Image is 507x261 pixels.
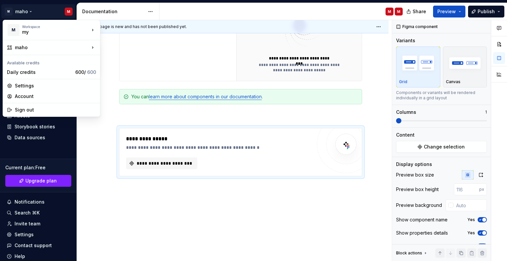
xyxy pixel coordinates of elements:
div: maho [15,44,89,51]
div: Settings [15,82,96,89]
div: Daily credits [7,69,73,76]
div: my [22,29,78,35]
div: M [8,24,19,36]
span: 600 / [75,69,96,75]
div: Account [15,93,96,100]
div: Available credits [4,56,99,67]
span: 600 [87,69,96,75]
div: Workspace [22,25,89,29]
div: Sign out [15,107,96,113]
